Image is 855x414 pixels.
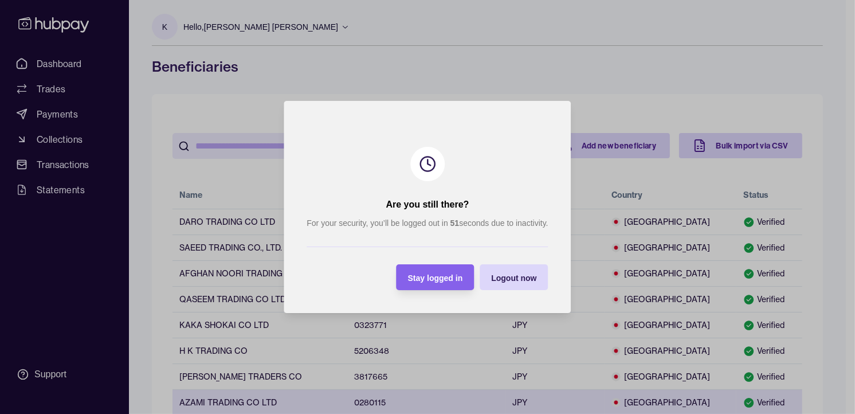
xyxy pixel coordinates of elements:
span: Stay logged in [408,274,463,283]
button: Logout now [480,264,548,290]
button: Stay logged in [397,264,474,290]
p: For your security, you’ll be logged out in seconds due to inactivity. [307,217,548,229]
span: Logout now [491,274,536,283]
strong: 51 [450,218,460,228]
h2: Are you still there? [386,198,469,211]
